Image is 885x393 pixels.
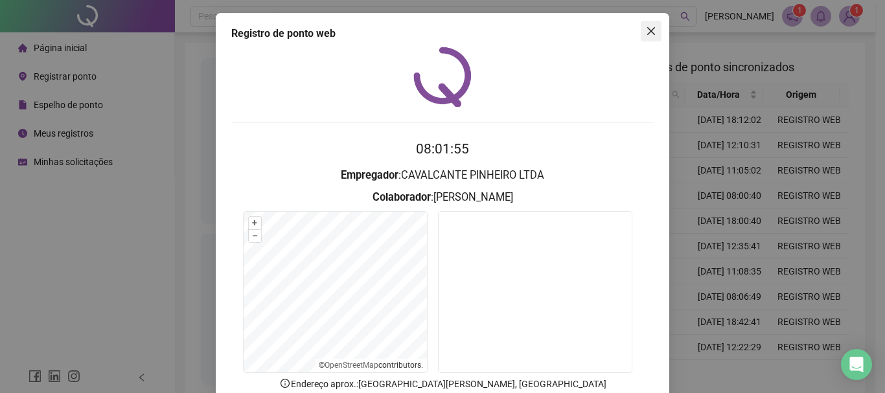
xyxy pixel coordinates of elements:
[231,189,654,206] h3: : [PERSON_NAME]
[646,26,656,36] span: close
[341,169,398,181] strong: Empregador
[841,349,872,380] div: Open Intercom Messenger
[325,361,378,370] a: OpenStreetMap
[641,21,661,41] button: Close
[231,167,654,184] h3: : CAVALCANTE PINHEIRO LTDA
[413,47,472,107] img: QRPoint
[319,361,423,370] li: © contributors.
[279,377,291,389] span: info-circle
[231,26,654,41] div: Registro de ponto web
[249,230,261,242] button: –
[373,191,431,203] strong: Colaborador
[231,377,654,391] p: Endereço aprox. : [GEOGRAPHIC_DATA][PERSON_NAME], [GEOGRAPHIC_DATA]
[416,141,469,157] time: 08:01:55
[249,217,261,229] button: +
